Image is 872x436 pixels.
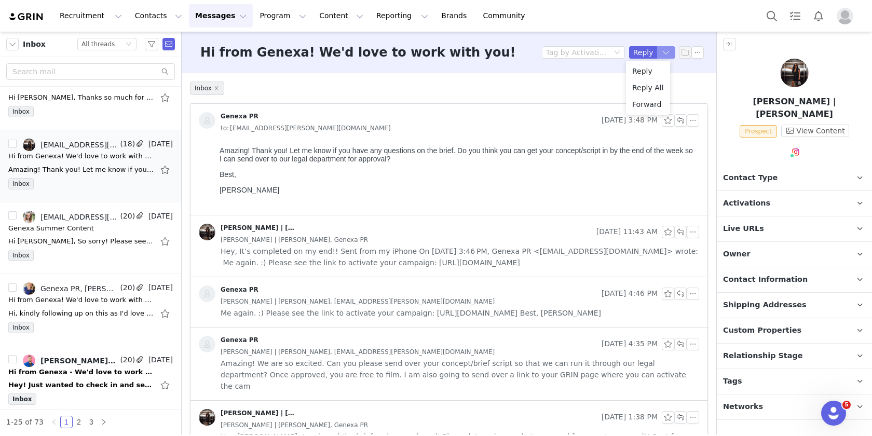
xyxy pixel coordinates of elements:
[118,139,135,149] span: (18)
[602,114,658,127] span: [DATE] 3:48 PM
[190,81,224,95] span: Inbox
[23,282,35,295] img: bdafda99-8bc5-4093-8b1d-b3ced72c2a3e--s.jpg
[8,151,154,161] div: Hi from Genexa! We'd love to work with you!
[199,409,298,426] a: [PERSON_NAME] | [PERSON_NAME]
[8,106,34,117] span: Inbox
[199,336,258,352] a: Genexa PR
[40,213,118,221] div: [EMAIL_ADDRESS][DOMAIN_NAME], Genexa PR
[53,4,128,28] button: Recruitment
[842,401,851,409] span: 5
[723,401,763,413] span: Networks
[760,4,783,28] button: Search
[8,322,34,333] span: Inbox
[8,165,154,175] div: Amazing! Thank you! Let me know if you have any questions on the brief. Do you think you can get ...
[4,28,480,36] p: Best,
[221,246,699,268] span: Hey, It’s completed on my end!! Sent from my iPhone On [DATE] 3:46 PM, Genexa PR <[EMAIL_ADDRESS]...
[189,4,253,28] button: Messages
[161,68,169,75] i: icon: search
[199,409,215,426] img: c085ee1c-cda8-4f41-8239-cc9cf9cd6f3f--s.jpg
[629,46,658,59] button: Reply
[190,104,707,142] div: Genexa PR [DATE] 3:48 PMto:[EMAIL_ADDRESS][PERSON_NAME][DOMAIN_NAME]
[48,416,60,428] li: Previous Page
[81,38,115,50] div: All threads
[807,4,830,28] button: Notifications
[8,12,45,22] img: grin logo
[8,367,154,377] div: Hi from Genexa - We'd love to work with you!
[214,86,219,91] i: icon: close
[199,336,215,352] img: placeholder-contacts.jpeg
[723,172,778,184] span: Contact Type
[626,79,670,96] li: Reply All
[602,288,658,300] span: [DATE] 4:46 PM
[6,416,44,428] li: 1-25 of 73
[221,346,495,358] span: [PERSON_NAME] | [PERSON_NAME], [EMAIL_ADDRESS][PERSON_NAME][DOMAIN_NAME]
[118,355,135,365] span: (20)
[221,285,258,294] div: Genexa PR
[118,282,135,293] span: (20)
[221,112,258,120] div: Genexa PR
[8,295,154,305] div: Hi from Genexa! We'd love to work with you
[723,249,751,260] span: Owner
[723,274,808,285] span: Contact Information
[435,4,476,28] a: Brands
[221,296,495,307] span: [PERSON_NAME] | [PERSON_NAME], [EMAIL_ADDRESS][PERSON_NAME][DOMAIN_NAME]
[199,112,215,129] img: placeholder-contacts.jpeg
[23,39,46,50] span: Inbox
[221,336,258,344] div: Genexa PR
[626,96,670,113] li: Forward
[221,358,699,392] span: Amazing! We are so excited. Can you please send over your concept/brief script so that we can run...
[8,380,154,390] div: Hey! Just wanted to check in and see what the next steps are. On Wed, Sep 17, 2025 at 9:42 AM Phi...
[129,4,188,28] button: Contacts
[23,282,118,295] a: Genexa PR, [PERSON_NAME]
[740,125,777,138] span: Prospect
[199,285,215,302] img: placeholder-contacts.jpeg
[477,4,536,28] a: Community
[792,148,800,156] img: instagram.svg
[723,198,770,209] span: Activations
[596,226,658,238] span: [DATE] 11:43 AM
[199,224,215,240] img: c085ee1c-cda8-4f41-8239-cc9cf9cd6f3f--s.jpg
[6,63,175,80] input: Search mail
[221,122,391,134] span: [EMAIL_ADDRESS][PERSON_NAME][DOMAIN_NAME]
[60,416,73,428] li: 1
[190,277,707,327] div: Genexa PR [DATE] 4:46 PM[PERSON_NAME] | [PERSON_NAME], [EMAIL_ADDRESS][PERSON_NAME][DOMAIN_NAME] ...
[723,350,803,362] span: Relationship Stage
[23,355,118,367] a: [PERSON_NAME], Genexa PR, [PERSON_NAME]
[23,211,118,223] a: [EMAIL_ADDRESS][DOMAIN_NAME], Genexa PR
[8,92,154,103] div: Hi Dr. Wagner, Thanks so much for getting back to me and I completely understand. We do have othe...
[723,376,742,387] span: Tags
[200,43,516,62] h3: Hi from Genexa! We'd love to work with you!
[830,8,864,24] button: Profile
[4,44,480,52] p: [PERSON_NAME]
[723,299,807,311] span: Shipping Addresses
[837,8,853,24] img: placeholder-profile.jpg
[723,325,801,336] span: Custom Properties
[8,308,154,319] div: Hi, kindly following up on this as I'd love to move forward though understand if you're taking a ...
[8,393,36,405] span: Inbox
[23,211,35,223] img: 8df0b1ae-b36f-4b0c-bf73-67cde8edbcfd.jpg
[51,419,57,425] i: icon: left
[780,59,809,87] img: Dr. Ross | Tiorra Ross
[73,416,85,428] a: 2
[8,250,34,261] span: Inbox
[626,63,670,79] li: Reply
[221,307,601,319] span: Me again. :) Please see the link to activate your campaign: [URL][DOMAIN_NAME] Best, [PERSON_NAME]
[546,47,607,58] div: Tag by Activation
[8,236,154,247] div: Hi Grace, So sorry! Please see attached. Best, Lauren Jimeson
[221,409,298,417] div: [PERSON_NAME] | [PERSON_NAME]
[40,141,118,149] div: [EMAIL_ADDRESS][PERSON_NAME][DOMAIN_NAME], Genexa PR
[61,416,72,428] a: 1
[199,285,258,302] a: Genexa PR
[190,328,707,400] div: Genexa PR [DATE] 4:35 PM[PERSON_NAME] | [PERSON_NAME], [EMAIL_ADDRESS][PERSON_NAME][DOMAIN_NAME] ...
[614,49,620,57] i: icon: down
[717,96,872,120] p: [PERSON_NAME] | [PERSON_NAME]
[199,224,298,240] a: [PERSON_NAME] | [PERSON_NAME]
[313,4,370,28] button: Content
[23,139,35,151] img: c085ee1c-cda8-4f41-8239-cc9cf9cd6f3f--s.jpg
[162,38,175,50] span: Send Email
[602,338,658,350] span: [DATE] 4:35 PM
[253,4,312,28] button: Program
[85,416,98,428] li: 3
